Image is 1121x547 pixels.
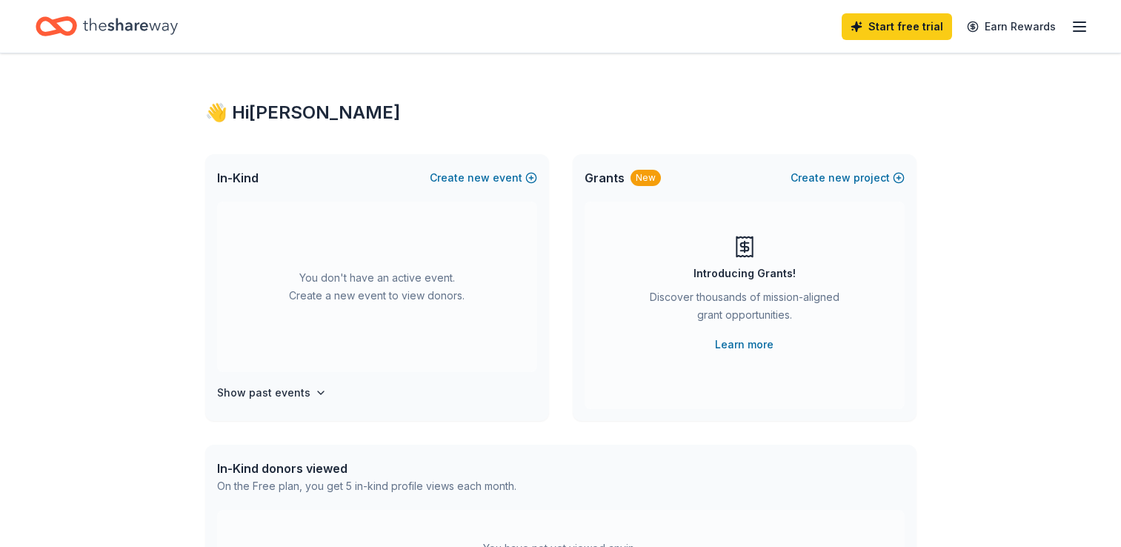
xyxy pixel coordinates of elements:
a: Learn more [715,336,774,354]
button: Createnewevent [430,169,537,187]
div: On the Free plan, you get 5 in-kind profile views each month. [217,477,516,495]
div: You don't have an active event. Create a new event to view donors. [217,202,537,372]
div: New [631,170,661,186]
div: 👋 Hi [PERSON_NAME] [205,101,917,125]
a: Start free trial [842,13,952,40]
span: new [468,169,490,187]
span: new [828,169,851,187]
a: Home [36,9,178,44]
button: Show past events [217,384,327,402]
span: Grants [585,169,625,187]
a: Earn Rewards [958,13,1065,40]
button: Createnewproject [791,169,905,187]
h4: Show past events [217,384,310,402]
div: Discover thousands of mission-aligned grant opportunities. [644,288,845,330]
div: In-Kind donors viewed [217,460,516,477]
span: In-Kind [217,169,259,187]
div: Introducing Grants! [693,265,796,282]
